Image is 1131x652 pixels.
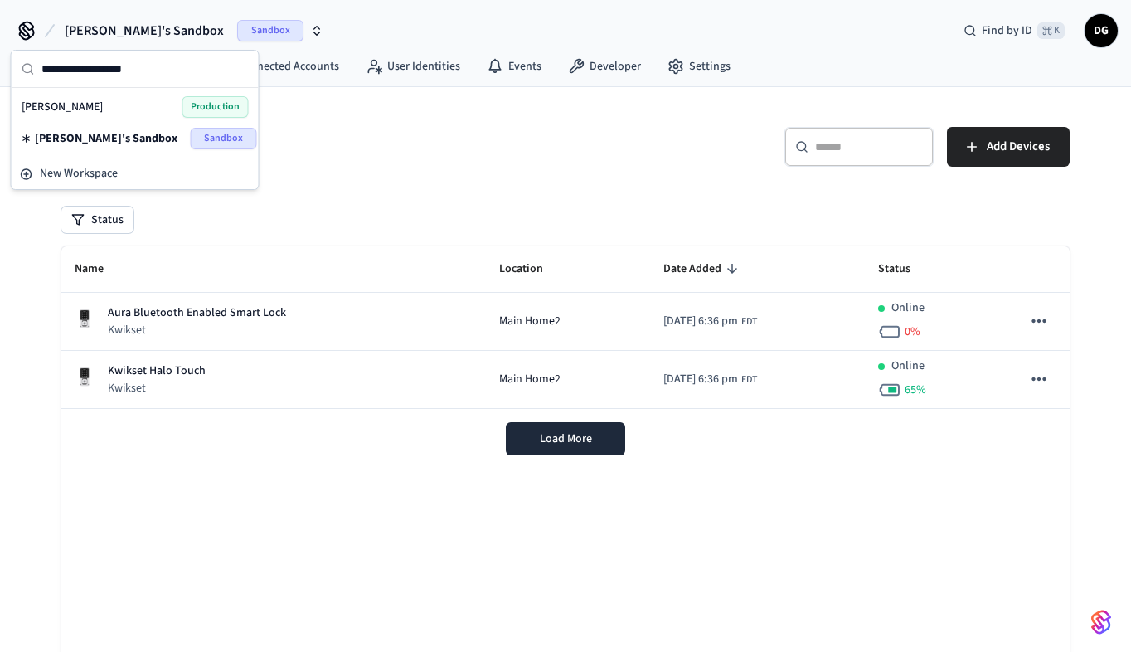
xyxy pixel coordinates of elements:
[75,256,125,282] span: Name
[61,127,556,161] h5: Devices
[878,256,932,282] span: Status
[75,309,95,328] img: Kwikset Halo Touchscreen Wifi Enabled Smart Lock, Polished Chrome, Front
[741,314,757,329] span: EDT
[891,358,925,375] p: Online
[352,51,473,81] a: User Identities
[663,256,743,282] span: Date Added
[108,380,206,397] p: Kwikset
[75,367,95,387] img: Kwikset Halo Touchscreen Wifi Enabled Smart Lock, Polished Chrome, Front
[1086,16,1116,46] span: DG
[13,160,257,187] button: New Workspace
[499,256,565,282] span: Location
[654,51,744,81] a: Settings
[905,324,920,340] span: 0 %
[191,128,257,149] span: Sandbox
[506,422,625,455] button: Load More
[108,362,206,380] p: Kwikset Halo Touch
[61,246,1070,409] table: sticky table
[741,372,757,387] span: EDT
[663,371,757,388] div: America/New_York
[499,371,561,388] span: Main Home2
[35,130,177,147] span: [PERSON_NAME]'s Sandbox
[891,299,925,317] p: Online
[182,96,249,118] span: Production
[40,165,118,182] span: New Workspace
[202,51,352,81] a: Connected Accounts
[108,304,286,322] p: Aura Bluetooth Enabled Smart Lock
[1085,14,1118,47] button: DG
[555,51,654,81] a: Developer
[473,51,555,81] a: Events
[61,207,133,233] button: Status
[12,88,259,158] div: Suggestions
[905,382,926,398] span: 65 %
[663,313,738,330] span: [DATE] 6:36 pm
[237,20,303,41] span: Sandbox
[65,21,224,41] span: [PERSON_NAME]'s Sandbox
[108,322,286,338] p: Kwikset
[950,16,1078,46] div: Find by ID⌘ K
[540,431,592,447] span: Load More
[947,127,1070,167] button: Add Devices
[499,313,561,330] span: Main Home2
[982,22,1032,39] span: Find by ID
[987,136,1050,158] span: Add Devices
[22,99,103,115] span: [PERSON_NAME]
[1091,609,1111,635] img: SeamLogoGradient.69752ec5.svg
[1037,22,1065,39] span: ⌘ K
[663,313,757,330] div: America/New_York
[663,371,738,388] span: [DATE] 6:36 pm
